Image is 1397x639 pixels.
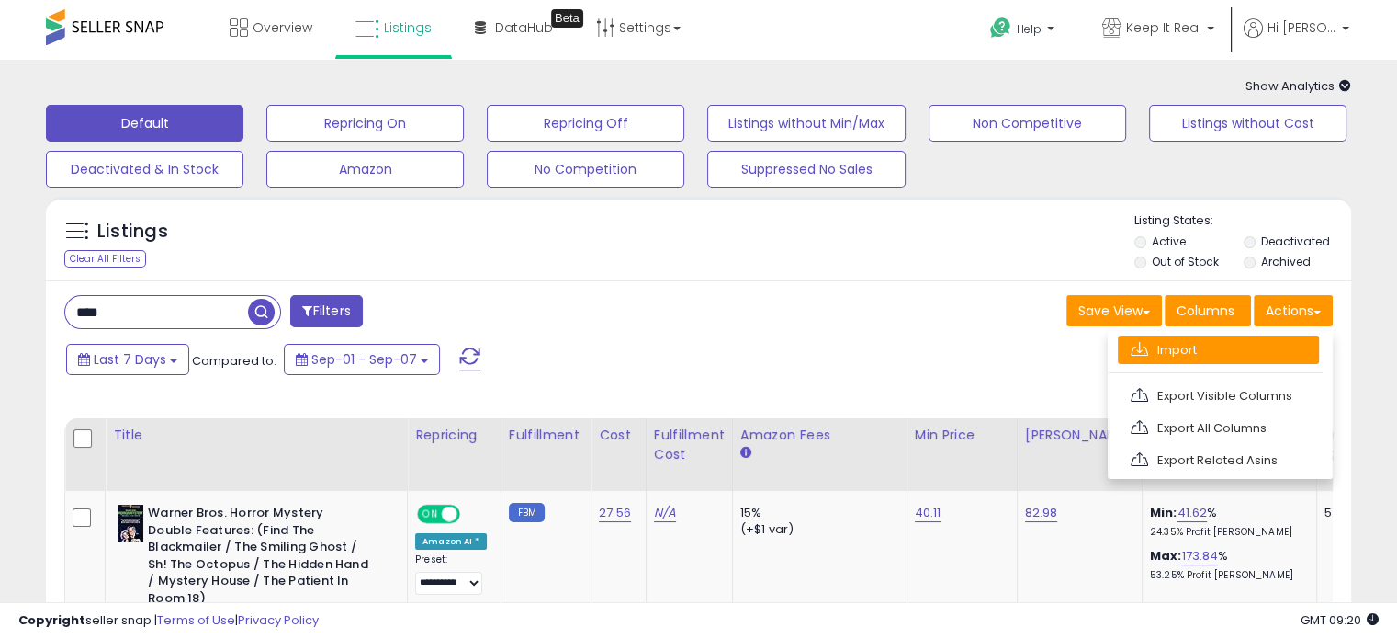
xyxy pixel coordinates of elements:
[495,18,553,37] span: DataHub
[94,350,166,369] span: Last 7 Days
[509,503,545,522] small: FBM
[1150,547,1182,565] b: Max:
[654,504,676,522] a: N/A
[18,611,85,629] strong: Copyright
[740,521,893,538] div: (+$1 var)
[1177,504,1207,522] a: 41.62
[487,151,684,188] button: No Competition
[384,18,432,37] span: Listings
[1260,234,1329,249] label: Deactivated
[1301,611,1379,629] span: 2025-09-15 09:20 GMT
[238,611,319,629] a: Privacy Policy
[1244,18,1349,60] a: Hi [PERSON_NAME]
[1142,418,1316,491] th: The percentage added to the cost of goods (COGS) that forms the calculator for Min & Max prices.
[311,350,417,369] span: Sep-01 - Sep-07
[740,426,899,445] div: Amazon Fees
[64,250,146,268] div: Clear All Filters
[1152,234,1186,249] label: Active
[1066,295,1162,326] button: Save View
[1267,18,1336,37] span: Hi [PERSON_NAME]
[415,426,493,445] div: Repricing
[1150,504,1177,521] b: Min:
[1254,295,1333,326] button: Actions
[1126,18,1201,37] span: Keep It Real
[975,3,1073,60] a: Help
[654,426,725,464] div: Fulfillment Cost
[1245,77,1351,95] span: Show Analytics
[1324,505,1381,521] div: 5
[915,426,1009,445] div: Min Price
[915,504,941,522] a: 40.11
[66,344,189,375] button: Last 7 Days
[599,426,638,445] div: Cost
[1025,504,1058,522] a: 82.98
[1150,569,1302,582] p: 53.25% Profit [PERSON_NAME]
[415,553,487,595] div: Preset:
[457,507,487,522] span: OFF
[97,219,168,245] h5: Listings
[1118,446,1319,474] a: Export Related Asins
[707,105,905,142] button: Listings without Min/Max
[18,612,319,630] div: seller snap | |
[1260,254,1310,269] label: Archived
[1025,426,1134,445] div: [PERSON_NAME]
[192,352,276,370] span: Compared to:
[509,426,583,445] div: Fulfillment
[989,17,1012,40] i: Get Help
[157,611,235,629] a: Terms of Use
[487,105,684,142] button: Repricing Off
[118,505,143,542] img: 519TEg9W4TL._SL40_.jpg
[113,426,400,445] div: Title
[266,151,464,188] button: Amazon
[1152,254,1219,269] label: Out of Stock
[1149,105,1346,142] button: Listings without Cost
[266,105,464,142] button: Repricing On
[1150,505,1302,539] div: %
[284,344,440,375] button: Sep-01 - Sep-07
[1150,548,1302,582] div: %
[290,295,362,327] button: Filters
[148,505,371,611] b: Warner Bros. Horror Mystery Double Features: (Find The Blackmailer / The Smiling Ghost / Sh! The ...
[599,504,631,522] a: 27.56
[551,9,583,28] div: Tooltip anchor
[1150,526,1302,539] p: 24.35% Profit [PERSON_NAME]
[1181,547,1218,565] a: 173.84
[740,445,751,462] small: Amazon Fees.
[253,18,312,37] span: Overview
[46,105,243,142] button: Default
[415,533,487,550] div: Amazon AI *
[1134,212,1351,230] p: Listing States:
[1165,295,1251,326] button: Columns
[1118,336,1319,364] a: Import
[929,105,1126,142] button: Non Competitive
[740,505,893,521] div: 15%
[1177,302,1234,320] span: Columns
[707,151,905,188] button: Suppressed No Sales
[46,151,243,188] button: Deactivated & In Stock
[1118,382,1319,410] a: Export Visible Columns
[419,507,442,522] span: ON
[1017,21,1042,37] span: Help
[1118,414,1319,442] a: Export All Columns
